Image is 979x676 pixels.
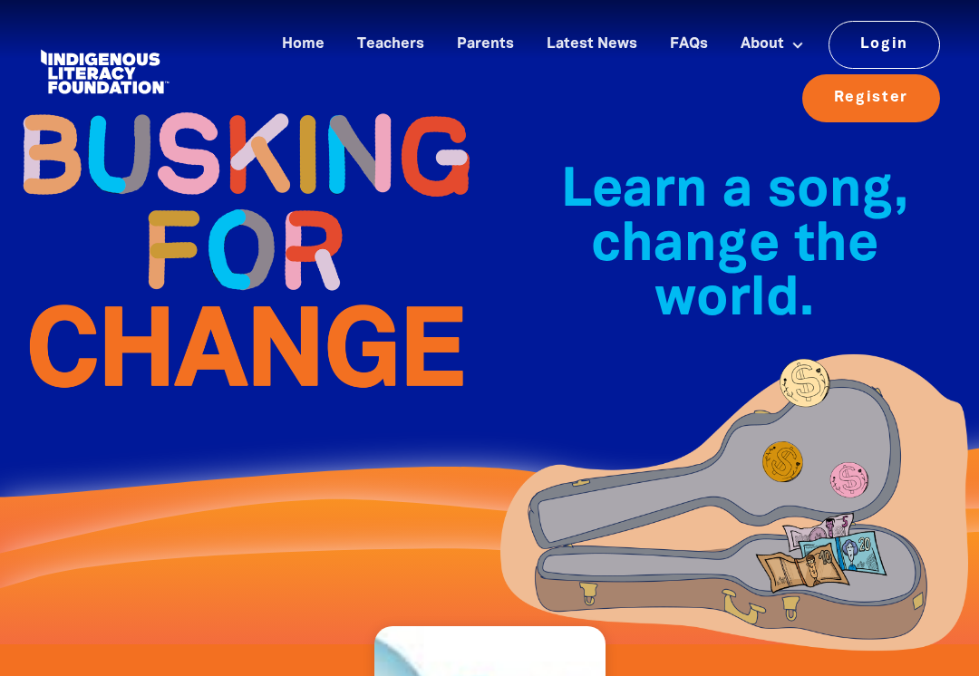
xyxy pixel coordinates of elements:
[446,30,525,60] a: Parents
[829,21,940,68] a: Login
[730,30,815,60] a: About
[536,30,648,60] a: Latest News
[346,30,435,60] a: Teachers
[271,30,335,60] a: Home
[561,167,908,325] span: Learn a song, change the world.
[659,30,719,60] a: FAQs
[802,74,940,121] a: Register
